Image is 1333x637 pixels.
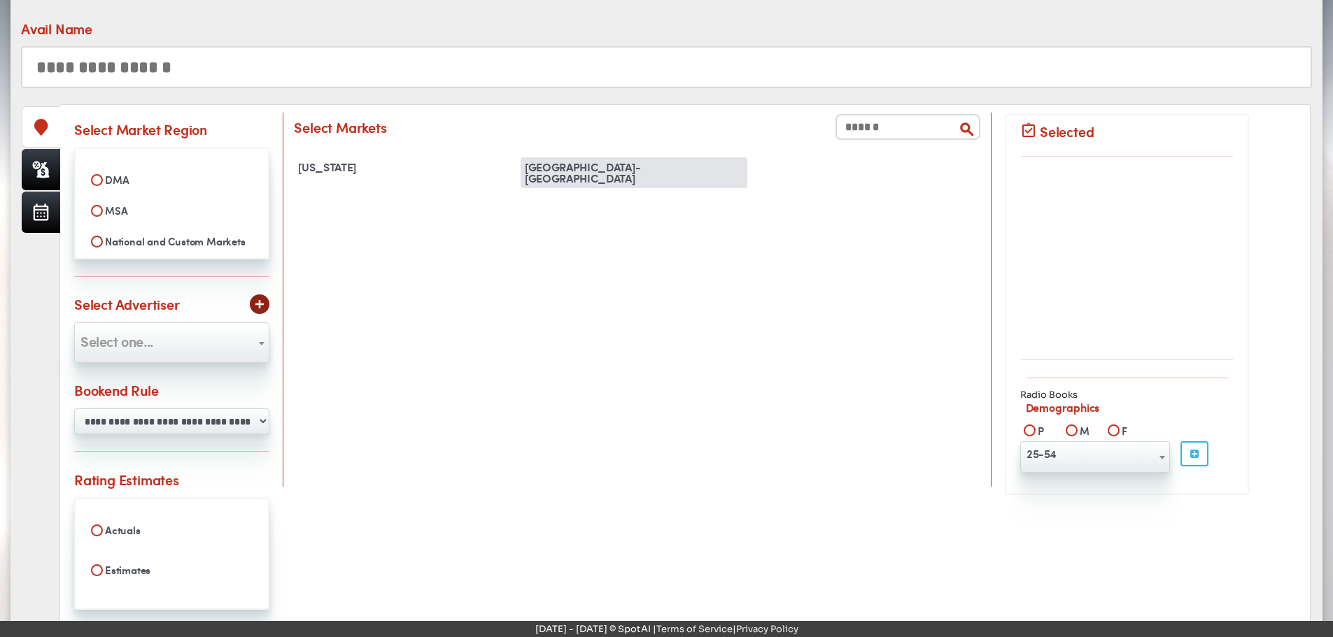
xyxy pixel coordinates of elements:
span: 25-54 [1020,441,1170,473]
label: M [1076,423,1089,441]
img: line-8.svg [74,276,269,277]
div: Select Markets [294,117,386,137]
label: F [1118,423,1127,441]
div: Bookend Rule [74,380,159,400]
div: [US_STATE] [294,157,521,177]
img: line-8.svg [74,451,269,452]
div: Select Advertiser [74,294,180,314]
img: assignment-turned-in.png [1020,122,1037,139]
label: Estimates [84,558,260,582]
label: P [1034,423,1044,441]
span: 25-54 [1021,443,1169,465]
span: Select one... [80,331,153,351]
a: Terms of Service [656,623,733,635]
img: search.png [959,121,975,138]
img: add-1.svg [255,300,264,308]
img: line-8.svg [294,148,980,149]
label: Actuals [84,518,260,542]
div: Avail Name [21,18,94,38]
div: Selected [1040,121,1094,141]
div: [GEOGRAPHIC_DATA]-[GEOGRAPHIC_DATA] [521,157,747,188]
a: Privacy Policy [736,623,798,635]
img: line-8.svg [1020,156,1234,157]
label: National and Custom Markets [84,229,260,253]
label: Demographics [1020,399,1223,418]
div: Select Market Region [74,119,207,139]
label: DMA [84,168,260,192]
label: MSA [84,199,260,222]
div: Rating Estimates [74,469,179,489]
strong: Radio Books [1020,389,1078,401]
